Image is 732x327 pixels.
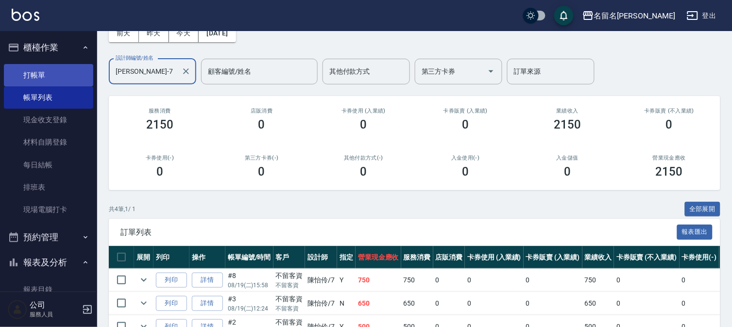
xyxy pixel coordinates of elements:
[401,269,433,292] td: 750
[680,246,719,269] th: 卡券使用(-)
[225,292,273,315] td: #3
[401,292,433,315] td: 650
[337,292,356,315] td: N
[433,246,465,269] th: 店販消費
[582,246,614,269] th: 業績收入
[483,64,499,79] button: Open
[4,109,93,131] a: 現金收支登錄
[4,198,93,221] a: 現場電腦打卡
[579,6,679,26] button: 名留名[PERSON_NAME]
[582,269,614,292] td: 750
[465,246,524,269] th: 卡券使用 (入業績)
[4,278,93,301] a: 報表目錄
[465,292,524,315] td: 0
[582,292,614,315] td: 650
[554,118,581,131] h3: 2150
[305,246,337,269] th: 設計師
[426,108,505,114] h2: 卡券販賣 (入業績)
[656,165,683,179] h3: 2150
[356,246,401,269] th: 營業現金應收
[554,6,574,25] button: save
[225,246,273,269] th: 帳單編號/時間
[146,118,173,131] h3: 2150
[120,228,677,237] span: 訂單列表
[465,269,524,292] td: 0
[594,10,675,22] div: 名留名[PERSON_NAME]
[179,65,193,78] button: Clear
[356,269,401,292] td: 750
[4,64,93,86] a: 打帳單
[222,155,301,161] h2: 第三方卡券(-)
[109,24,139,42] button: 前天
[305,269,337,292] td: 陳怡伶 /7
[4,250,93,275] button: 報表及分析
[433,292,465,315] td: 0
[228,281,271,290] p: 08/19 (二) 15:58
[462,165,469,179] h3: 0
[4,154,93,176] a: 每日結帳
[528,155,607,161] h2: 入金儲值
[169,24,199,42] button: 今天
[524,292,582,315] td: 0
[116,54,153,62] label: 設計師編號/姓名
[134,246,153,269] th: 展開
[192,273,223,288] a: 詳情
[356,292,401,315] td: 650
[614,292,679,315] td: 0
[433,269,465,292] td: 0
[276,304,303,313] p: 不留客資
[564,165,571,179] h3: 0
[685,202,721,217] button: 全部展開
[677,225,713,240] button: 報表匯出
[401,246,433,269] th: 服務消費
[156,296,187,311] button: 列印
[683,7,720,25] button: 登出
[228,304,271,313] p: 08/19 (二) 12:24
[136,273,151,287] button: expand row
[360,165,367,179] h3: 0
[222,108,301,114] h2: 店販消費
[120,155,199,161] h2: 卡券使用(-)
[276,281,303,290] p: 不留客資
[324,155,403,161] h2: 其他付款方式(-)
[666,118,673,131] h3: 0
[109,205,136,213] p: 共 4 筆, 1 / 1
[225,269,273,292] td: #8
[4,86,93,109] a: 帳單列表
[136,296,151,311] button: expand row
[192,296,223,311] a: 詳情
[614,269,679,292] td: 0
[139,24,169,42] button: 昨天
[4,176,93,198] a: 排班表
[273,246,306,269] th: 客戶
[614,246,679,269] th: 卡券販賣 (不入業績)
[337,269,356,292] td: Y
[258,165,265,179] h3: 0
[462,118,469,131] h3: 0
[30,300,79,310] h5: 公司
[4,225,93,250] button: 預約管理
[156,165,163,179] h3: 0
[524,269,582,292] td: 0
[680,292,719,315] td: 0
[426,155,505,161] h2: 入金使用(-)
[524,246,582,269] th: 卡券販賣 (入業績)
[630,108,709,114] h2: 卡券販賣 (不入業績)
[120,108,199,114] h3: 服務消費
[12,9,39,21] img: Logo
[156,273,187,288] button: 列印
[337,246,356,269] th: 指定
[258,118,265,131] h3: 0
[4,131,93,153] a: 材料自購登錄
[276,271,303,281] div: 不留客資
[528,108,607,114] h2: 業績收入
[276,294,303,304] div: 不留客資
[4,35,93,60] button: 櫃檯作業
[199,24,236,42] button: [DATE]
[305,292,337,315] td: 陳怡伶 /7
[680,269,719,292] td: 0
[30,310,79,319] p: 服務人員
[677,227,713,236] a: 報表匯出
[630,155,709,161] h2: 營業現金應收
[360,118,367,131] h3: 0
